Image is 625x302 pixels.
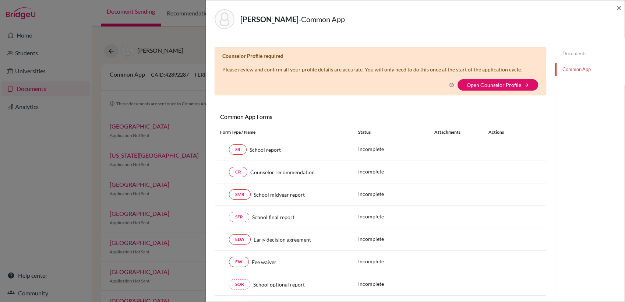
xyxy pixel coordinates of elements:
[229,212,249,222] a: SFR
[229,167,247,177] a: CR
[222,66,522,73] p: Please review and confirm all your profile details are accurate. You will only need to do this on...
[229,257,249,267] a: FW
[434,129,480,136] div: Attachments
[467,82,521,88] a: Open Counselor Profile
[250,146,281,154] span: School report
[358,257,434,265] p: Incomplete
[229,189,251,200] a: SMR
[555,47,625,60] a: Documents
[252,258,276,266] span: Fee waiver
[215,113,380,120] h6: Common App Forms
[524,82,529,88] i: arrow_forward
[458,79,538,91] button: Open Counselor Profilearrow_forward
[253,281,305,288] span: School optional report
[358,190,434,198] p: Incomplete
[250,168,315,176] span: Counselor recommendation
[229,234,251,245] a: EDA
[240,15,299,24] strong: [PERSON_NAME]
[222,53,283,59] b: Counselor Profile required
[480,129,525,136] div: Actions
[229,144,247,155] a: SR
[229,279,250,289] a: SOR
[254,236,311,243] span: Early decision agreement
[215,129,353,136] div: Form Type / Name
[299,15,345,24] span: - Common App
[254,191,305,199] span: School midyear report
[358,213,434,220] p: Incomplete
[358,235,434,243] p: Incomplete
[555,63,625,76] a: Common App
[358,145,434,153] p: Incomplete
[358,129,434,136] div: Status
[617,3,622,12] button: Close
[358,168,434,175] p: Incomplete
[617,2,622,13] span: ×
[358,280,434,288] p: Incomplete
[252,213,294,221] span: School final report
